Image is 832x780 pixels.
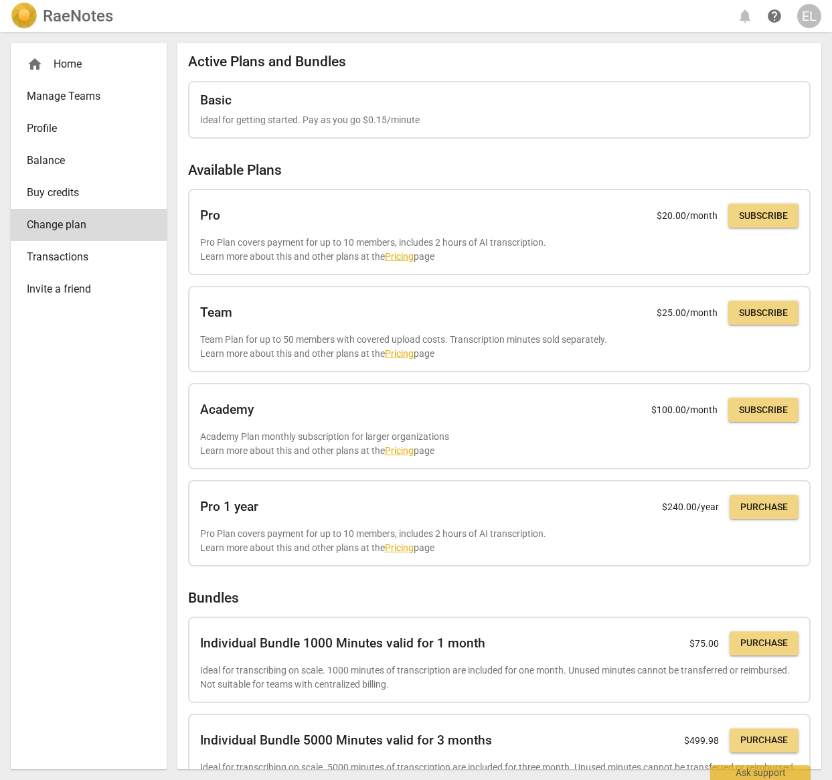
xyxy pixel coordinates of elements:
[662,500,719,514] p: $ 240.00 /year
[689,637,719,651] p: $ 75.00
[200,333,799,360] p: Team Plan for up to 50 members with covered upload costs. Transcription minutes sold separately. ...
[188,590,811,607] h2: Bundles
[27,249,140,265] span: Transactions
[766,8,782,24] span: help
[27,185,140,201] span: Buy credits
[762,4,786,28] a: Help
[200,113,799,127] p: Ideal for getting started. Pay as you go $0.15/minute
[657,306,718,320] p: $ 25.00 /month
[27,217,140,233] span: Change plan
[200,93,232,108] h2: Basic
[27,121,140,137] span: Profile
[739,210,788,223] span: Subscribe
[740,734,788,747] span: Purchase
[11,112,167,145] a: Profile
[11,48,167,80] div: Home
[740,637,788,650] span: Purchase
[200,664,799,691] p: Ideal for transcribing on scale. 1000 minutes of transcription are included for one month. Unused...
[740,501,788,514] span: Purchase
[11,273,167,305] a: Invite a friend
[684,734,719,748] p: $ 499.98
[739,307,788,320] span: Subscribe
[200,636,485,651] h2: Individual Bundle 1000 Minutes valid for 1 month
[797,4,821,28] button: EL
[657,209,718,223] p: $ 20.00 /month
[651,403,718,417] p: $ 100.00 /month
[27,153,140,169] span: Balance
[11,145,167,177] a: Balance
[11,241,167,273] a: Transactions
[11,177,167,209] a: Buy credits
[43,7,113,25] h2: RaeNotes
[739,404,788,417] span: Subscribe
[27,56,140,72] div: Home
[728,204,799,228] button: Subscribe
[11,209,167,241] a: Change plan
[200,499,258,514] h2: Pro 1 year
[188,162,811,179] h2: Available Plans
[27,281,140,297] span: Invite a friend
[730,631,799,655] button: Purchase
[728,398,799,422] button: Subscribe
[11,3,113,29] a: LogoRaeNotes
[27,88,140,104] span: Manage Teams
[200,305,232,320] h2: Team
[200,527,799,554] p: Pro Plan covers payment for up to 10 members, includes 2 hours of AI transcription. Learn more ab...
[728,301,799,325] button: Subscribe
[200,733,492,748] h2: Individual Bundle 5000 Minutes valid for 3 months
[730,495,799,519] button: Purchase
[385,445,414,456] a: Pricing
[27,56,43,72] span: home
[730,728,799,753] button: Purchase
[200,208,220,223] h2: Pro
[385,348,414,359] a: Pricing
[200,430,799,457] p: Academy Plan monthly subscription for larger organizations Learn more about this and other plans ...
[385,251,414,262] a: Pricing
[11,3,37,29] img: Logo
[11,80,167,112] a: Manage Teams
[200,236,799,263] p: Pro Plan covers payment for up to 10 members, includes 2 hours of AI transcription. Learn more ab...
[710,765,811,780] div: Ask support
[385,542,414,553] a: Pricing
[188,54,811,70] h2: Active Plans and Bundles
[200,402,254,417] h2: Academy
